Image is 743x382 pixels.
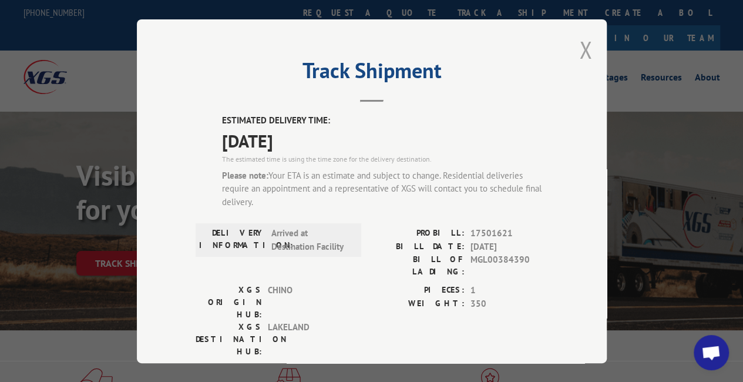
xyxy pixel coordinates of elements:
div: Open chat [694,335,729,370]
label: PROBILL: [372,227,465,240]
strong: Please note: [222,169,268,180]
label: BILL DATE: [372,240,465,253]
label: DELIVERY INFORMATION: [199,227,265,253]
label: BILL OF LADING: [372,253,465,278]
span: CHINO [268,284,347,321]
label: XGS DESTINATION HUB: [196,321,262,358]
span: [DATE] [222,127,548,153]
label: WEIGHT: [372,297,465,310]
span: Arrived at Destination Facility [271,227,351,253]
button: Close modal [579,34,592,65]
span: 350 [470,297,548,310]
div: Your ETA is an estimate and subject to change. Residential deliveries require an appointment and ... [222,169,548,209]
label: ESTIMATED DELIVERY TIME: [222,114,548,128]
span: 17501621 [470,227,548,240]
div: The estimated time is using the time zone for the delivery destination. [222,153,548,164]
label: PIECES: [372,284,465,297]
span: LAKELAND [268,321,347,358]
span: [DATE] [470,240,548,253]
span: MGL00384390 [470,253,548,278]
label: XGS ORIGIN HUB: [196,284,262,321]
span: 1 [470,284,548,297]
h2: Track Shipment [196,62,548,85]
